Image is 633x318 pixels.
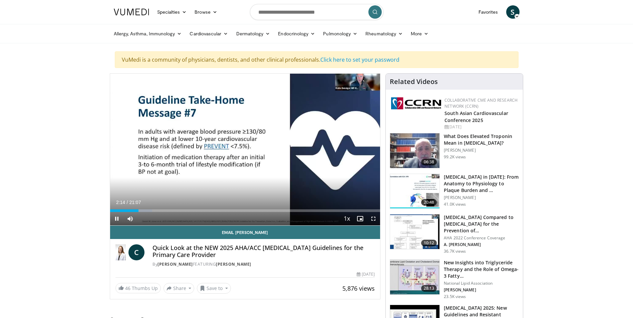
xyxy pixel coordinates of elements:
[444,97,518,109] a: Collaborative CME and Research Network (CCRN)
[444,242,519,247] p: A. [PERSON_NAME]
[191,5,221,19] a: Browse
[390,133,439,168] img: 98daf78a-1d22-4ebe-927e-10afe95ffd94.150x105_q85_crop-smart_upscale.jpg
[110,27,186,40] a: Allergy, Asthma, Immunology
[421,159,437,165] span: 06:38
[357,271,375,277] div: [DATE]
[444,110,508,123] a: South Asian Cardiovascular Conference 2025
[361,27,407,40] a: Rheumatology
[444,294,466,299] p: 23.5K views
[474,5,502,19] a: Favorites
[115,51,519,68] div: VuMedi is a community of physicians, dentists, and other clinical professionals.
[110,74,380,226] video-js: Video Player
[390,174,439,209] img: 823da73b-7a00-425d-bb7f-45c8b03b10c3.150x105_q85_crop-smart_upscale.jpg
[110,226,380,239] a: Email [PERSON_NAME]
[123,212,137,225] button: Mute
[390,174,519,209] a: 20:48 [MEDICAL_DATA] in [DATE]: From Anatomy to Physiology to Plaque Burden and … [PERSON_NAME] 4...
[444,287,519,293] p: [PERSON_NAME]
[421,285,437,292] span: 28:13
[197,283,231,294] button: Save to
[390,214,439,249] img: 7c0f9b53-1609-4588-8498-7cac8464d722.150x105_q85_crop-smart_upscale.jpg
[444,249,466,254] p: 36.7K views
[152,244,375,259] h4: Quick Look at the NEW 2025 AHA/ACC [MEDICAL_DATA] Guidelines for the Primary Care Provider
[444,148,519,153] p: [PERSON_NAME]
[157,261,193,267] a: [PERSON_NAME]
[390,259,519,299] a: 28:13 New Insights into Triglyceride Therapy and the Role of Omega-3 Fatty… National Lipid Associ...
[353,212,367,225] button: Enable picture-in-picture mode
[129,200,141,205] span: 21:07
[319,27,361,40] a: Pulmonology
[128,244,144,260] a: C
[216,261,251,267] a: [PERSON_NAME]
[390,78,438,86] h4: Related Videos
[152,261,375,267] div: By FEATURING
[274,27,319,40] a: Endocrinology
[444,235,519,241] p: AHA 2022 Conference Coverage
[421,199,437,206] span: 20:48
[444,124,518,130] div: [DATE]
[110,212,123,225] button: Pause
[342,284,375,292] span: 5,876 views
[116,200,125,205] span: 2:14
[250,4,383,20] input: Search topics, interventions
[444,174,519,194] h3: [MEDICAL_DATA] in [DATE]: From Anatomy to Physiology to Plaque Burden and …
[444,214,519,234] h3: [MEDICAL_DATA] Compared to [MEDICAL_DATA] for the Prevention of…
[390,214,519,254] a: 10:12 [MEDICAL_DATA] Compared to [MEDICAL_DATA] for the Prevention of… AHA 2022 Conference Covera...
[232,27,274,40] a: Dermatology
[421,240,437,246] span: 10:12
[367,212,380,225] button: Fullscreen
[153,5,191,19] a: Specialties
[125,285,130,291] span: 46
[444,133,519,146] h3: What Does Elevated Troponin Mean in [MEDICAL_DATA]?
[444,259,519,279] h3: New Insights into Triglyceride Therapy and the Role of Omega-3 Fatty…
[391,97,441,109] img: a04ee3ba-8487-4636-b0fb-5e8d268f3737.png.150x105_q85_autocrop_double_scale_upscale_version-0.2.png
[390,260,439,294] img: 45ea033d-f728-4586-a1ce-38957b05c09e.150x105_q85_crop-smart_upscale.jpg
[407,27,432,40] a: More
[390,133,519,168] a: 06:38 What Does Elevated Troponin Mean in [MEDICAL_DATA]? [PERSON_NAME] 99.2K views
[444,195,519,200] p: [PERSON_NAME]
[506,5,520,19] a: S
[444,154,466,160] p: 99.2K views
[186,27,232,40] a: Cardiovascular
[444,202,466,207] p: 41.0K views
[164,283,195,294] button: Share
[444,281,519,286] p: National Lipid Association
[320,56,399,63] a: Click here to set your password
[127,200,128,205] span: /
[115,244,126,260] img: Dr. Catherine P. Benziger
[340,212,353,225] button: Playback Rate
[110,209,380,212] div: Progress Bar
[115,283,161,293] a: 46 Thumbs Up
[114,9,149,15] img: VuMedi Logo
